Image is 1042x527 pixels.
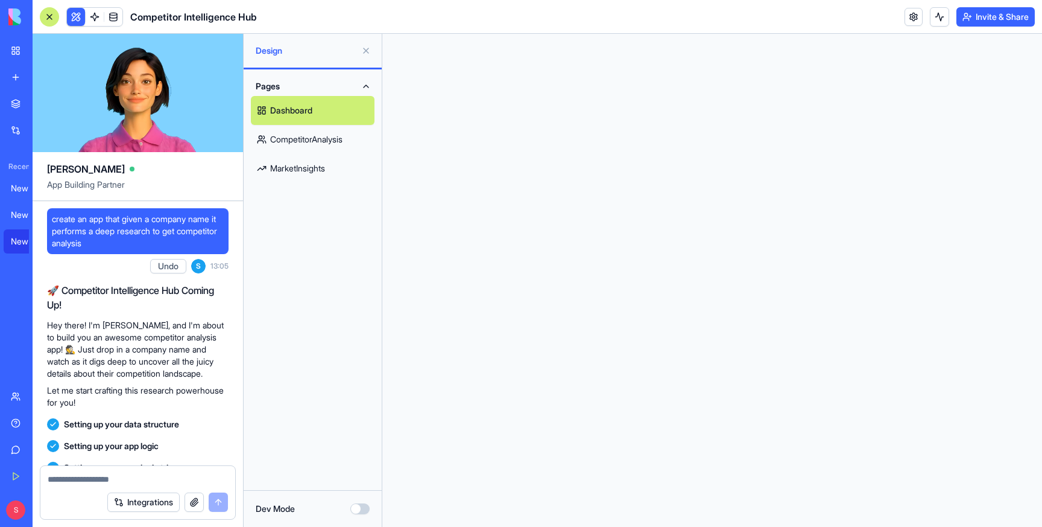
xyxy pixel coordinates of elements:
[47,283,229,312] h2: 🚀 Competitor Intelligence Hub Coming Up!
[47,179,229,200] span: App Building Partner
[64,462,190,474] span: Setting up your app logic triggers
[8,8,83,25] img: logo
[47,385,229,409] p: Let me start crafting this research powerhouse for you!
[52,213,224,249] span: create an app that given a company name it performs a deep research to get competitor analysis
[251,77,374,96] button: Pages
[4,176,52,200] a: New App
[251,125,374,154] a: CompetitorAnalysis
[256,45,356,57] span: Design
[11,209,45,221] div: New App
[251,154,374,183] a: MarketInsights
[64,418,179,430] span: Setting up your data structure
[47,319,229,380] p: Hey there! I'm [PERSON_NAME], and I'm about to build you an awesome competitor analysis app! 🕵️ J...
[251,96,374,125] a: Dashboard
[11,235,45,248] div: New App
[107,493,180,512] button: Integrations
[11,182,45,194] div: New App
[4,203,52,227] a: New App
[47,162,125,176] span: [PERSON_NAME]
[4,229,52,254] a: New App
[956,7,1035,27] button: Invite & Share
[64,440,159,452] span: Setting up your app logic
[210,261,229,271] span: 13:05
[130,10,257,24] span: Competitor Intelligence Hub
[4,162,29,171] span: Recent
[6,500,25,520] span: S
[150,259,186,273] button: Undo
[191,259,206,273] span: S
[256,503,295,515] label: Dev Mode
